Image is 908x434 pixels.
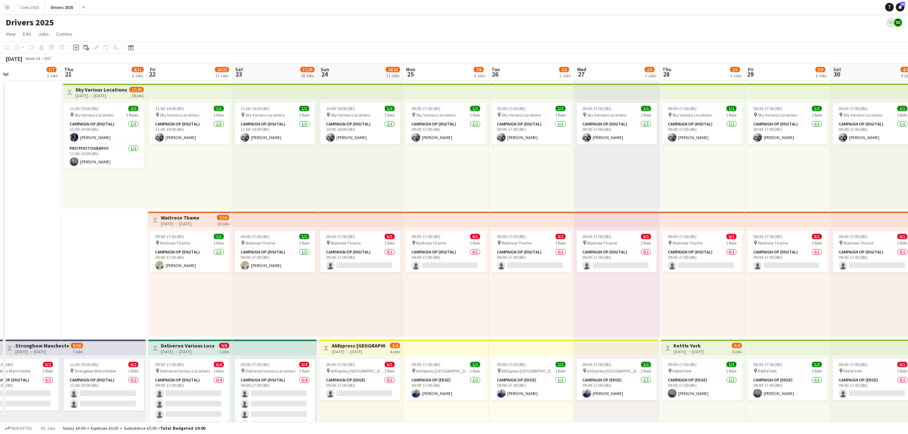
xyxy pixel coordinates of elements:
div: Salary £0.00 + Expenses £0.00 + Subsistence £0.00 = [63,425,205,431]
a: Comms [53,29,75,39]
a: Jobs [35,29,52,39]
span: 50 [900,2,905,6]
button: Budgeted [4,424,33,432]
a: 50 [896,3,904,11]
span: Edit [23,31,31,37]
div: [DATE] [6,55,22,62]
a: Edit [20,29,34,39]
button: Drivers 2025 [45,0,79,14]
a: View [3,29,19,39]
span: View [6,31,16,37]
span: Week 34 [24,56,41,61]
span: Comms [56,31,72,37]
button: Crew 2025 [15,0,45,14]
span: All jobs [39,425,56,431]
app-user-avatar: Nicola Price [894,18,902,27]
span: Budgeted [11,426,32,431]
span: Jobs [38,31,49,37]
h1: Drivers 2025 [6,17,54,28]
app-user-avatar: Claire Stewart [887,18,895,27]
span: Total Budgeted £0.00 [160,425,205,431]
div: BST [44,56,51,61]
